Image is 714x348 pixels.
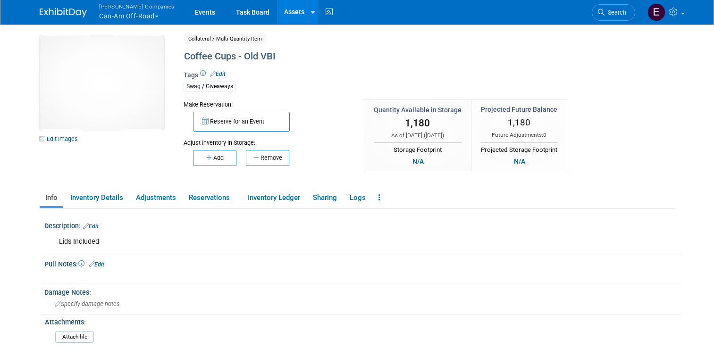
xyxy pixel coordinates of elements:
[65,190,128,206] a: Inventory Details
[374,142,462,155] div: Storage Footprint
[184,132,350,147] div: Adjust Inventory in Storage:
[543,132,546,138] span: 0
[184,99,350,109] div: Make Reservation:
[40,190,63,206] a: Info
[55,300,119,307] span: Specify damage notes
[181,48,602,65] div: Coffee Cups - Old VBI
[307,190,342,206] a: Sharing
[592,4,635,21] a: Search
[52,232,561,251] div: Lids Included
[40,133,82,145] a: Edit Images
[184,82,236,91] div: Swag / Giveaways
[426,132,442,139] span: [DATE]
[44,257,681,269] div: Pull Notes:
[647,3,665,21] img: Ethyn Fruth
[508,117,530,128] span: 1,180
[511,156,528,166] div: N/A
[374,105,462,115] div: Quantity Available in Storage
[40,35,164,130] img: View Images
[193,112,290,132] button: Reserve for an Event
[44,285,681,297] div: Damage Notes:
[184,34,267,44] span: Collateral / Multi-Quantity Item
[481,105,557,114] div: Projected Future Balance
[405,117,430,129] span: 1,180
[210,71,226,77] a: Edit
[83,223,99,230] a: Edit
[344,190,371,206] a: Logs
[89,261,104,268] a: Edit
[374,132,462,140] div: As of [DATE] ( )
[242,190,305,206] a: Inventory Ledger
[193,150,236,166] button: Add
[410,156,427,166] div: N/A
[246,150,289,166] button: Remove
[99,1,175,11] span: [PERSON_NAME] Companies
[44,219,681,231] div: Description:
[605,9,626,16] span: Search
[130,190,181,206] a: Adjustments
[481,131,557,139] div: Future Adjustments:
[183,190,240,206] a: Reservations
[184,70,602,98] div: Tags
[45,315,677,327] div: Attachments:
[40,8,87,17] img: ExhibitDay
[481,142,557,155] div: Projected Storage Footprint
